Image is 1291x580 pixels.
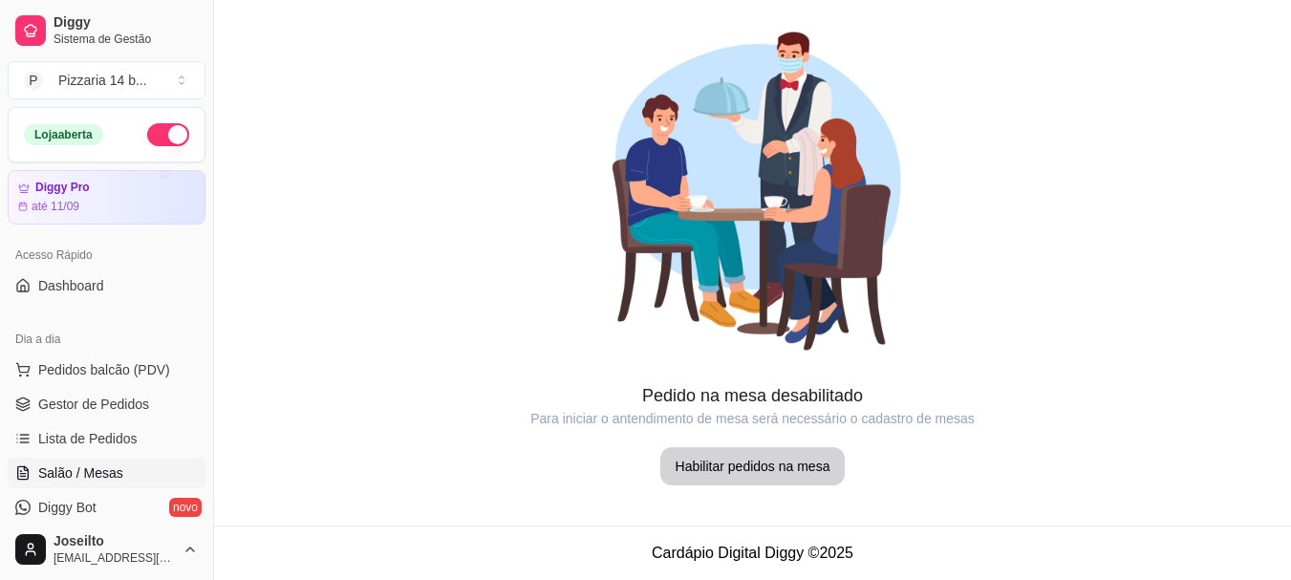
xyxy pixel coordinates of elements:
[38,395,149,414] span: Gestor de Pedidos
[8,240,205,270] div: Acesso Rápido
[8,526,205,572] button: Joseilto[EMAIL_ADDRESS][DOMAIN_NAME]
[38,360,170,379] span: Pedidos balcão (PDV)
[54,14,198,32] span: Diggy
[8,423,205,454] a: Lista de Pedidos
[8,170,205,225] a: Diggy Proaté 11/09
[8,324,205,354] div: Dia a dia
[8,270,205,301] a: Dashboard
[147,123,189,146] button: Alterar Status
[214,409,1291,428] article: Para iniciar o antendimento de mesa será necessário o cadastro de mesas
[8,389,205,419] a: Gestor de Pedidos
[8,458,205,488] a: Salão / Mesas
[35,181,90,195] article: Diggy Pro
[8,354,205,385] button: Pedidos balcão (PDV)
[24,124,103,145] div: Loja aberta
[54,533,175,550] span: Joseilto
[54,32,198,47] span: Sistema de Gestão
[54,550,175,566] span: [EMAIL_ADDRESS][DOMAIN_NAME]
[214,382,1291,409] article: Pedido na mesa desabilitado
[660,447,846,485] button: Habilitar pedidos na mesa
[58,71,147,90] div: Pizzaria 14 b ...
[8,8,205,54] a: DiggySistema de Gestão
[32,199,79,214] article: até 11/09
[8,492,205,523] a: Diggy Botnovo
[8,61,205,99] button: Select a team
[38,498,97,517] span: Diggy Bot
[214,526,1291,580] footer: Cardápio Digital Diggy © 2025
[38,429,138,448] span: Lista de Pedidos
[24,71,43,90] span: P
[38,276,104,295] span: Dashboard
[38,463,123,483] span: Salão / Mesas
